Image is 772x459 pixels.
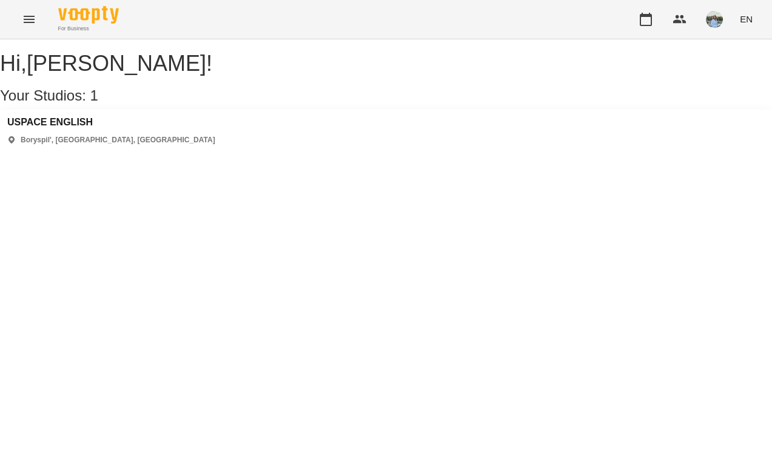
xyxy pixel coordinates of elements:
[58,6,119,24] img: Voopty Logo
[706,11,723,28] img: 616476f6084962a246d0f6bc6fe306a3.jpeg
[740,13,753,25] span: EN
[735,8,757,30] button: EN
[7,117,215,128] a: USPACE ENGLISH
[21,135,215,145] p: Boryspil', [GEOGRAPHIC_DATA], [GEOGRAPHIC_DATA]
[90,87,98,104] span: 1
[15,5,44,34] button: Menu
[58,25,119,33] span: For Business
